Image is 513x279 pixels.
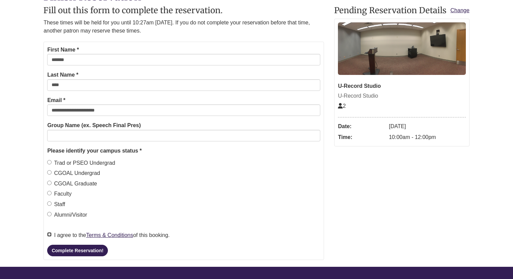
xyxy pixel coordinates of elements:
[47,160,52,164] input: Trad or PSEO Undergrad
[338,22,465,75] img: U-Record Studio
[47,96,65,105] label: Email *
[47,146,320,155] legend: Please identify your campus status *
[47,211,87,219] label: Alumni/Visitor
[47,71,78,79] label: Last Name *
[338,103,346,109] span: The capacity of this space
[47,181,52,185] input: CGOAL Graduate
[47,179,97,188] label: CGOAL Graduate
[43,6,324,15] h2: Fill out this form to complete the reservation.
[47,169,100,178] label: CGOAL Undergrad
[338,82,465,91] div: U-Record Studio
[47,200,65,209] label: Staff
[47,231,170,240] label: I agree to the of this booking.
[47,201,52,206] input: Staff
[47,245,108,256] button: Complete Reservation!
[47,190,72,198] label: Faculty
[338,121,385,132] dt: Date:
[47,121,141,130] label: Group Name (ex. Speech Final Pres)
[47,159,115,167] label: Trad or PSEO Undergrad
[338,132,385,143] dt: Time:
[47,191,52,195] input: Faculty
[47,212,52,216] input: Alumni/Visitor
[334,6,469,15] h2: Pending Reservation Details
[86,232,133,238] a: Terms & Conditions
[47,170,52,175] input: CGOAL Undergrad
[47,232,52,237] input: I agree to theTerms & Conditionsof this booking.
[451,6,470,15] a: Change
[47,45,79,54] label: First Name *
[389,121,465,132] dd: [DATE]
[43,19,324,35] p: These times will be held for you until 10:27am [DATE]. If you do not complete your reservation be...
[338,92,465,100] div: U-Record Studio
[389,132,465,143] dd: 10:00am - 12:00pm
